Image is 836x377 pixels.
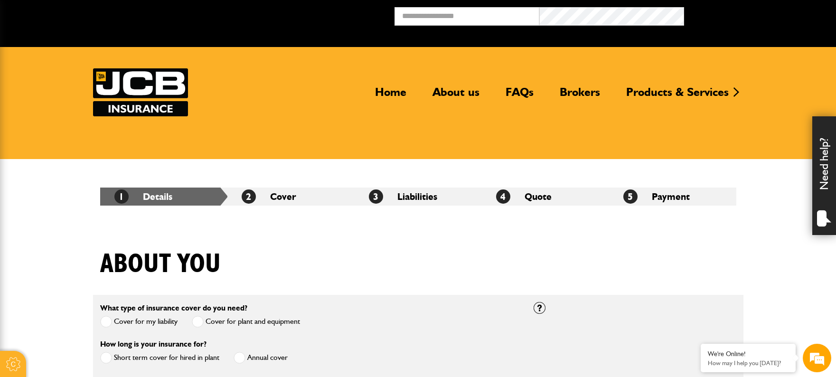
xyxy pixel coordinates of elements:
[496,189,510,204] span: 4
[100,188,227,206] li: Details
[708,359,789,367] p: How may I help you today?
[553,85,607,107] a: Brokers
[242,189,256,204] span: 2
[619,85,736,107] a: Products & Services
[369,189,383,204] span: 3
[100,352,219,364] label: Short term cover for hired in plant
[100,304,247,312] label: What type of insurance cover do you need?
[227,188,355,206] li: Cover
[684,7,829,22] button: Broker Login
[708,350,789,358] div: We're Online!
[100,316,178,328] label: Cover for my liability
[100,248,221,280] h1: About you
[623,189,638,204] span: 5
[368,85,413,107] a: Home
[93,68,188,116] a: JCB Insurance Services
[482,188,609,206] li: Quote
[425,85,487,107] a: About us
[234,352,288,364] label: Annual cover
[100,340,207,348] label: How long is your insurance for?
[812,116,836,235] div: Need help?
[609,188,736,206] li: Payment
[93,68,188,116] img: JCB Insurance Services logo
[498,85,541,107] a: FAQs
[192,316,300,328] label: Cover for plant and equipment
[114,189,129,204] span: 1
[355,188,482,206] li: Liabilities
